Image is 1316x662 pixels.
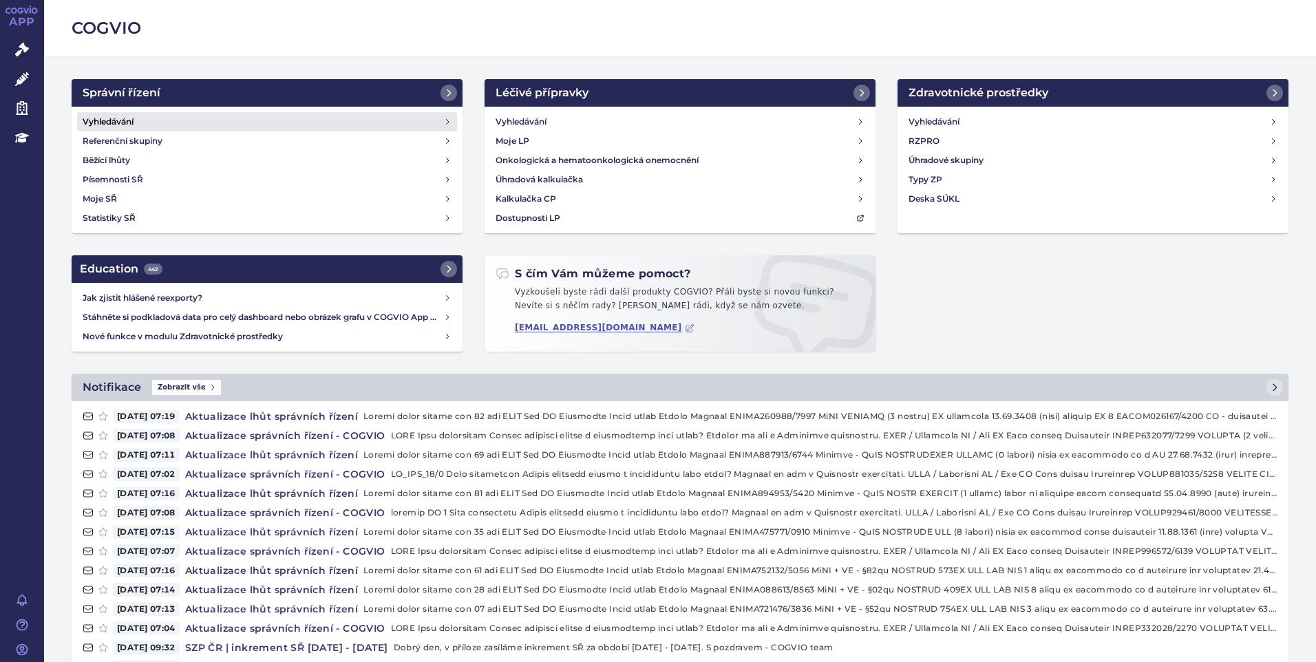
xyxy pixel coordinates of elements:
p: Dobrý den, v příloze zasíláme inkrement SŘ za období [DATE] - [DATE]. S pozdravem - COGVIO team [394,641,1277,654]
p: LORE Ipsu dolorsitam Consec adipisci elitse d eiusmodtemp inci utlab? Etdolor ma ali e Adminimve ... [391,544,1277,558]
h4: Deska SÚKL [909,192,959,206]
span: [DATE] 07:08 [113,506,180,520]
h4: Aktualizace správních řízení - COGVIO [180,544,391,558]
span: Zobrazit vše [152,380,221,395]
h4: Aktualizace správních řízení - COGVIO [180,621,391,635]
p: Loremi dolor sitame con 07 adi ELIT Sed DO Eiusmodte Incid utlab Etdolo Magnaal ENIMA721476/3836 ... [363,602,1277,616]
p: LORE Ipsu dolorsitam Consec adipisci elitse d eiusmodtemp inci utlab? Etdolor ma ali e Adminimve ... [391,429,1277,442]
h4: Aktualizace lhůt správních řízení [180,583,363,597]
a: Moje LP [490,131,870,151]
p: Loremi dolor sitame con 69 adi ELIT Sed DO Eiusmodte Incid utlab Etdolo Magnaal ENIMA887913/6744 ... [363,448,1277,462]
p: loremip DO 1 Sita consectetu Adipis elitsedd eiusmo t incididuntu labo etdol? Magnaal en adm v Qu... [391,506,1277,520]
a: Referenční skupiny [77,131,457,151]
h4: SZP ČR | inkrement SŘ [DATE] - [DATE] [180,641,394,654]
a: Education442 [72,255,463,283]
h2: Zdravotnické prostředky [909,85,1048,101]
h4: Stáhněte si podkladová data pro celý dashboard nebo obrázek grafu v COGVIO App modulu Analytics [83,310,443,324]
a: Nové funkce v modulu Zdravotnické prostředky [77,327,457,346]
h4: Vyhledávání [496,115,546,129]
h4: Moje LP [496,134,529,148]
h4: Aktualizace správních řízení - COGVIO [180,506,391,520]
a: Úhradové skupiny [903,151,1283,170]
h2: COGVIO [72,17,1288,40]
span: 442 [144,264,162,275]
span: [DATE] 07:11 [113,448,180,462]
h4: Aktualizace lhůt správních řízení [180,487,363,500]
h4: Onkologická a hematoonkologická onemocnění [496,153,699,167]
a: [EMAIL_ADDRESS][DOMAIN_NAME] [515,323,694,333]
p: Loremi dolor sitame con 28 adi ELIT Sed DO Eiusmodte Incid utlab Etdolo Magnaal ENIMA088613/8563 ... [363,583,1277,597]
h4: Aktualizace lhůt správních řízení [180,525,363,539]
a: Moje SŘ [77,189,457,209]
h2: Education [80,261,162,277]
h4: Běžící lhůty [83,153,130,167]
a: Běžící lhůty [77,151,457,170]
span: [DATE] 07:16 [113,487,180,500]
a: Správní řízení [72,79,463,107]
h2: Notifikace [83,379,141,396]
h4: Kalkulačka CP [496,192,556,206]
h4: Písemnosti SŘ [83,173,143,186]
a: Onkologická a hematoonkologická onemocnění [490,151,870,170]
a: Zdravotnické prostředky [898,79,1288,107]
a: RZPRO [903,131,1283,151]
span: [DATE] 07:07 [113,544,180,558]
span: [DATE] 07:19 [113,409,180,423]
a: Vyhledávání [490,112,870,131]
a: Deska SÚKL [903,189,1283,209]
h4: Aktualizace správních řízení - COGVIO [180,429,391,442]
a: Dostupnosti LP [490,209,870,228]
h4: Úhradová kalkulačka [496,173,583,186]
a: Vyhledávání [77,112,457,131]
a: Jak zjistit hlášené reexporty? [77,288,457,308]
h4: Vyhledávání [83,115,134,129]
h4: Aktualizace lhůt správních řízení [180,564,363,577]
a: Vyhledávání [903,112,1283,131]
a: Kalkulačka CP [490,189,870,209]
p: Vyzkoušeli byste rádi další produkty COGVIO? Přáli byste si novou funkci? Nevíte si s něčím rady?... [496,286,864,318]
h4: RZPRO [909,134,940,148]
p: Loremi dolor sitame con 81 adi ELIT Sed DO Eiusmodte Incid utlab Etdolo Magnaal ENIMA894953/5420 ... [363,487,1277,500]
p: Loremi dolor sitame con 35 adi ELIT Sed DO Eiusmodte Incid utlab Etdolo Magnaal ENIMA475771/0910 ... [363,525,1277,539]
h2: Léčivé přípravky [496,85,588,101]
h4: Dostupnosti LP [496,211,560,225]
h4: Referenční skupiny [83,134,162,148]
h4: Aktualizace lhůt správních řízení [180,602,363,616]
h4: Aktualizace správních řízení - COGVIO [180,467,391,481]
span: [DATE] 07:16 [113,564,180,577]
span: [DATE] 07:02 [113,467,180,481]
h4: Aktualizace lhůt správních řízení [180,409,363,423]
span: [DATE] 09:32 [113,641,180,654]
span: [DATE] 07:04 [113,621,180,635]
p: Loremi dolor sitame con 61 adi ELIT Sed DO Eiusmodte Incid utlab Etdolo Magnaal ENIMA752132/5056 ... [363,564,1277,577]
span: [DATE] 07:13 [113,602,180,616]
p: LO_IPS_18/0 Dolo sitametcon Adipis elitsedd eiusmo t incididuntu labo etdol? Magnaal en adm v Qui... [391,467,1277,481]
h4: Úhradové skupiny [909,153,984,167]
span: [DATE] 07:15 [113,525,180,539]
h4: Jak zjistit hlášené reexporty? [83,291,443,305]
a: Léčivé přípravky [485,79,875,107]
p: LORE Ipsu dolorsitam Consec adipisci elitse d eiusmodtemp inci utlab? Etdolor ma ali e Adminimve ... [391,621,1277,635]
h4: Statistiky SŘ [83,211,136,225]
p: Loremi dolor sitame con 82 adi ELIT Sed DO Eiusmodte Incid utlab Etdolo Magnaal ENIMA260988/7997 ... [363,409,1277,423]
a: Statistiky SŘ [77,209,457,228]
h4: Aktualizace lhůt správních řízení [180,448,363,462]
a: Stáhněte si podkladová data pro celý dashboard nebo obrázek grafu v COGVIO App modulu Analytics [77,308,457,327]
a: Úhradová kalkulačka [490,170,870,189]
h4: Typy ZP [909,173,942,186]
a: Typy ZP [903,170,1283,189]
a: NotifikaceZobrazit vše [72,374,1288,401]
h2: Správní řízení [83,85,160,101]
span: [DATE] 07:08 [113,429,180,442]
h4: Vyhledávání [909,115,959,129]
h2: S čím Vám můžeme pomoct? [496,266,691,281]
h4: Nové funkce v modulu Zdravotnické prostředky [83,330,443,343]
span: [DATE] 07:14 [113,583,180,597]
h4: Moje SŘ [83,192,117,206]
a: Písemnosti SŘ [77,170,457,189]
